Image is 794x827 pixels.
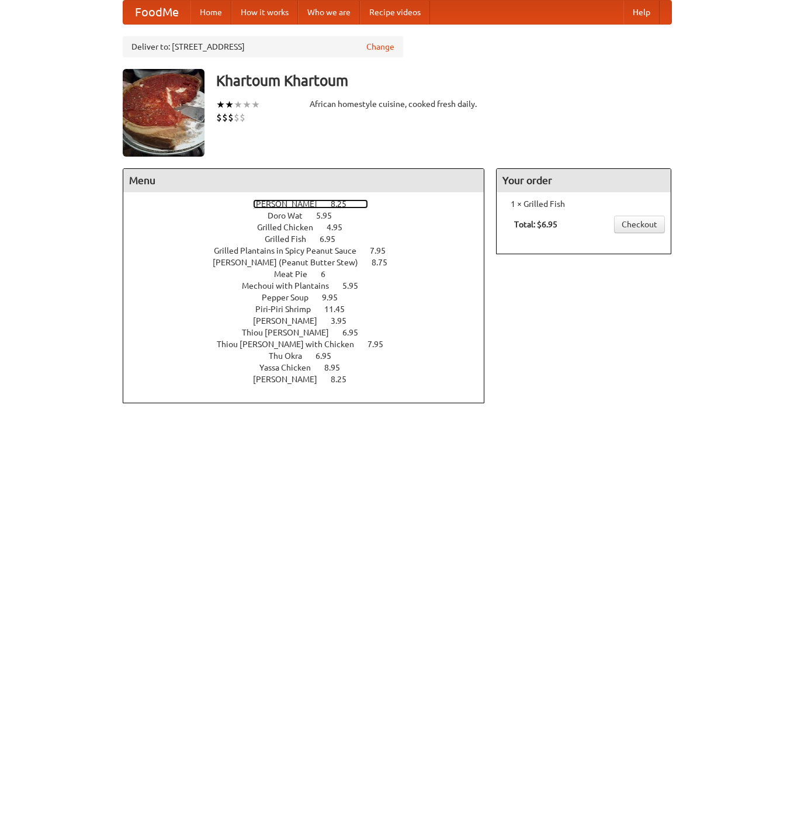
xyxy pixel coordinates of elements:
a: Checkout [614,216,665,233]
span: 6.95 [315,351,343,361]
span: 5.95 [342,281,370,290]
img: angular.jpg [123,69,204,157]
span: 8.25 [331,375,358,384]
span: 6.95 [342,328,370,337]
a: Meat Pie 6 [274,269,347,279]
a: Doro Wat 5.95 [268,211,353,220]
li: ★ [225,98,234,111]
span: 7.95 [367,340,395,349]
span: 6.95 [320,234,347,244]
span: 8.95 [324,363,352,372]
span: Thiou [PERSON_NAME] with Chicken [217,340,366,349]
span: Grilled Chicken [257,223,325,232]
a: Piri-Piri Shrimp 11.45 [255,304,366,314]
a: Pepper Soup 9.95 [262,293,359,302]
a: Grilled Fish 6.95 [265,234,357,244]
span: 6 [321,269,337,279]
a: Change [366,41,394,53]
li: $ [222,111,228,124]
b: Total: $6.95 [514,220,557,229]
a: Help [623,1,660,24]
a: [PERSON_NAME] (Peanut Butter Stew) 8.75 [213,258,409,267]
span: Doro Wat [268,211,314,220]
a: Grilled Plantains in Spicy Peanut Sauce 7.95 [214,246,407,255]
span: Thu Okra [269,351,314,361]
a: [PERSON_NAME] 3.95 [253,316,368,326]
a: Who we are [298,1,360,24]
li: $ [228,111,234,124]
h3: Khartoum Khartoum [216,69,672,92]
a: [PERSON_NAME] 8.25 [253,199,368,209]
span: 4.95 [327,223,354,232]
span: 8.25 [331,199,358,209]
span: Thiou [PERSON_NAME] [242,328,341,337]
a: Thiou [PERSON_NAME] 6.95 [242,328,380,337]
span: Yassa Chicken [259,363,323,372]
a: FoodMe [123,1,190,24]
li: ★ [251,98,260,111]
li: ★ [242,98,251,111]
span: Piri-Piri Shrimp [255,304,323,314]
span: Mechoui with Plantains [242,281,341,290]
li: $ [216,111,222,124]
a: Recipe videos [360,1,430,24]
li: 1 × Grilled Fish [502,198,665,210]
li: ★ [216,98,225,111]
li: ★ [234,98,242,111]
span: 3.95 [331,316,358,326]
span: Meat Pie [274,269,319,279]
a: How it works [231,1,298,24]
div: Deliver to: [STREET_ADDRESS] [123,36,403,57]
li: $ [234,111,240,124]
span: 7.95 [370,246,397,255]
span: [PERSON_NAME] [253,199,329,209]
span: [PERSON_NAME] (Peanut Butter Stew) [213,258,370,267]
a: [PERSON_NAME] 8.25 [253,375,368,384]
span: 5.95 [316,211,344,220]
a: Mechoui with Plantains 5.95 [242,281,380,290]
span: 8.75 [372,258,399,267]
span: 9.95 [322,293,349,302]
div: African homestyle cuisine, cooked fresh daily. [310,98,485,110]
span: 11.45 [324,304,356,314]
li: $ [240,111,245,124]
span: Grilled Fish [265,234,318,244]
a: Thu Okra 6.95 [269,351,353,361]
h4: Menu [123,169,484,192]
span: [PERSON_NAME] [253,375,329,384]
a: Home [190,1,231,24]
a: Grilled Chicken 4.95 [257,223,364,232]
h4: Your order [497,169,671,192]
span: [PERSON_NAME] [253,316,329,326]
a: Thiou [PERSON_NAME] with Chicken 7.95 [217,340,405,349]
span: Grilled Plantains in Spicy Peanut Sauce [214,246,368,255]
span: Pepper Soup [262,293,320,302]
a: Yassa Chicken 8.95 [259,363,362,372]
